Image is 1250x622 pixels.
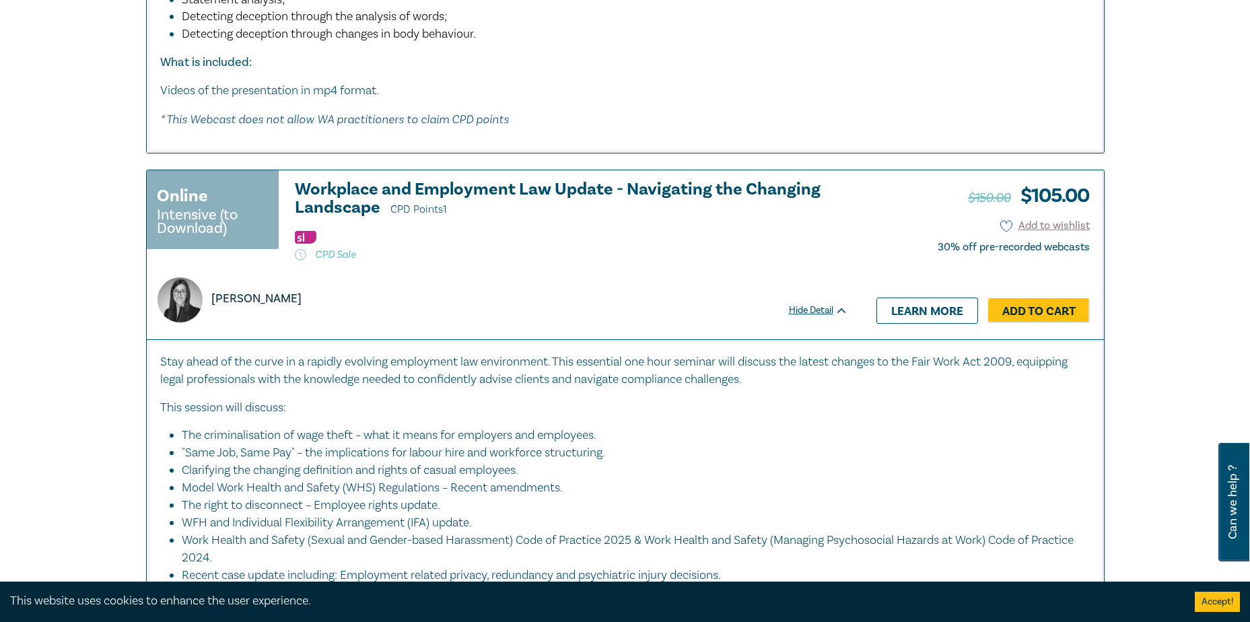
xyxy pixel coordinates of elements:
[1195,592,1240,612] button: Accept cookies
[160,55,252,70] strong: What is included:
[182,514,1077,532] li: WFH and Individual Flexibility Arrangement (IFA) update.
[1226,451,1239,553] span: Can we help ?
[158,277,203,322] img: https://s3.ap-southeast-2.amazonaws.com/leo-cussen-store-production-content/Contacts/Gemma%20Carr...
[211,290,302,308] p: [PERSON_NAME]
[295,248,848,261] p: CPD Sale
[938,241,1090,254] div: 30% off pre-recorded webcasts
[968,180,1089,211] h3: $ 105.00
[160,82,1090,100] p: Videos of the presentation in mp4 format.
[160,353,1090,388] p: Stay ahead of the curve in a rapidly evolving employment law environment. This essential one hour...
[160,112,509,126] em: * This Webcast does not allow WA practitioners to claim CPD points
[789,304,863,317] div: Hide Detail
[988,298,1090,324] a: Add to Cart
[182,567,1090,584] li: Recent case update including: Employment related privacy, redundancy and psychiatric injury decis...
[160,399,1090,417] p: This session will discuss:
[390,203,447,216] span: CPD Points 1
[295,180,848,219] a: Workplace and Employment Law Update - Navigating the Changing Landscape CPD Points1
[157,208,269,235] small: Intensive (to Download)
[10,592,1175,610] div: This website uses cookies to enhance the user experience.
[182,9,448,24] span: Detecting deception through the analysis of words;
[968,189,1010,207] span: $150.00
[182,532,1077,567] li: Work Health and Safety (Sexual and Gender-based Harassment) Code of Practice 2025 & Work Health a...
[157,184,208,208] h3: Online
[182,444,1077,462] li: "Same Job, Same Pay" – the implications for labour hire and workforce structuring.
[182,26,476,42] span: Detecting deception through changes in body behaviour.
[876,298,978,323] a: Learn more
[1000,218,1090,234] button: Add to wishlist
[295,180,848,219] h3: Workplace and Employment Law Update - Navigating the Changing Landscape
[295,231,316,244] img: Substantive Law
[182,462,1077,479] li: Clarifying the changing definition and rights of casual employees.
[182,497,1077,514] li: The right to disconnect – Employee rights update.
[182,479,1077,497] li: Model Work Health and Safety (WHS) Regulations – Recent amendments.
[182,427,1077,444] li: The criminalisation of wage theft – what it means for employers and employees.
